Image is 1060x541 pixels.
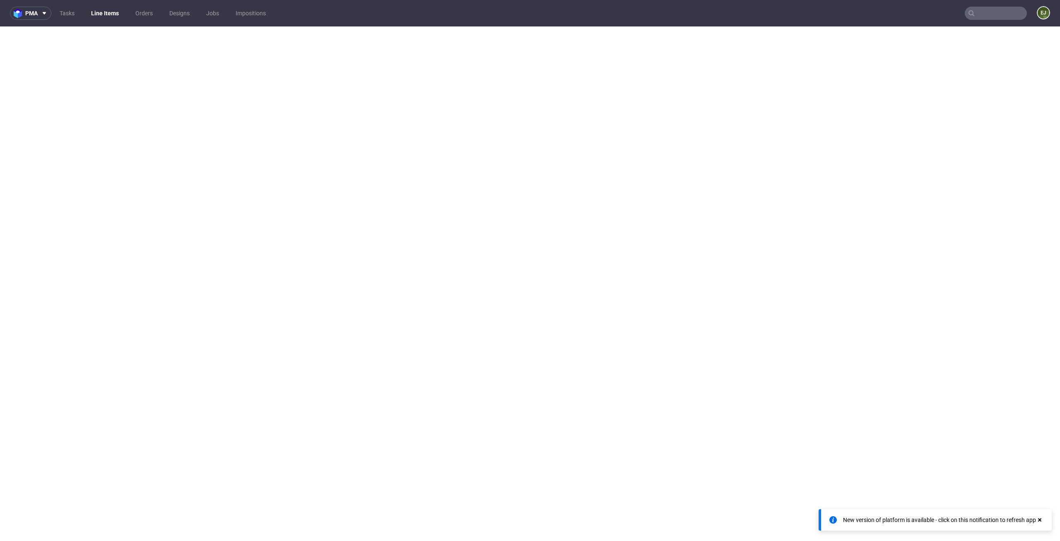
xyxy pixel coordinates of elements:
a: Orders [130,7,158,20]
figcaption: EJ [1038,7,1049,19]
button: pma [10,7,51,20]
img: logo [14,9,25,18]
div: New version of platform is available - click on this notification to refresh app [843,516,1036,524]
a: Designs [164,7,195,20]
a: Tasks [55,7,79,20]
a: Impositions [231,7,271,20]
a: Line Items [86,7,124,20]
a: Jobs [201,7,224,20]
span: pma [25,10,38,16]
